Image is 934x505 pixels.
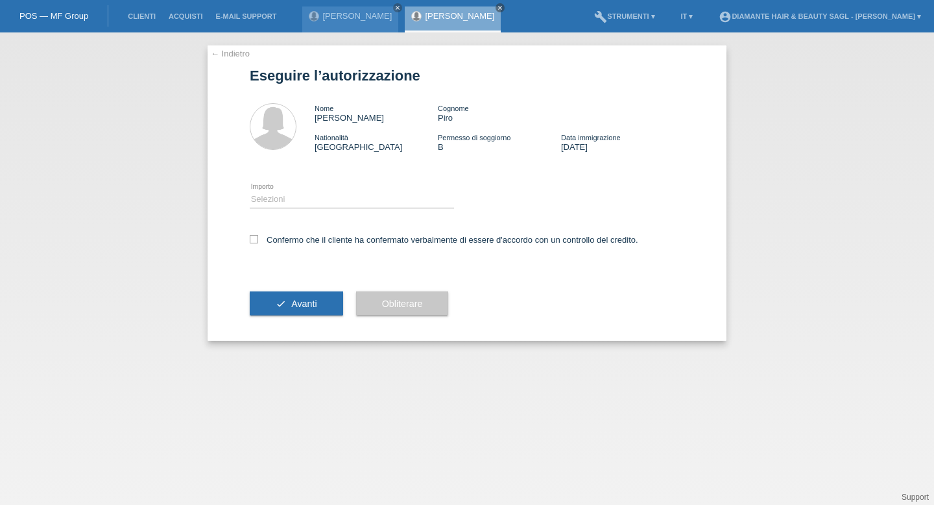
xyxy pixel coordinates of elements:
span: Avanti [291,299,317,309]
i: account_circle [719,10,732,23]
span: Data immigrazione [561,134,621,142]
i: close [497,5,503,11]
div: [PERSON_NAME] [315,103,438,123]
span: Obliterare [382,299,423,309]
a: Acquisti [162,12,210,20]
div: [GEOGRAPHIC_DATA] [315,132,438,152]
a: account_circleDIAMANTE HAIR & BEAUTY SAGL - [PERSON_NAME] ▾ [712,12,928,20]
span: Permesso di soggiorno [438,134,511,142]
button: Obliterare [356,291,449,316]
i: close [394,5,401,11]
div: Piro [438,103,561,123]
div: [DATE] [561,132,684,152]
a: IT ▾ [675,12,700,20]
span: Nationalità [315,134,348,142]
a: Support [902,493,929,502]
a: close [496,3,505,12]
label: Confermo che il cliente ha confermato verbalmente di essere d'accordo con un controllo del credito. [250,235,638,245]
i: build [594,10,607,23]
a: [PERSON_NAME] [322,11,392,21]
a: Clienti [121,12,162,20]
a: [PERSON_NAME] [425,11,494,21]
a: buildStrumenti ▾ [588,12,661,20]
i: check [276,299,286,309]
a: POS — MF Group [19,11,88,21]
a: E-mail Support [210,12,283,20]
a: close [393,3,402,12]
a: ← Indietro [211,49,250,58]
button: check Avanti [250,291,343,316]
div: B [438,132,561,152]
span: Cognome [438,105,469,112]
h1: Eseguire l’autorizzazione [250,68,684,84]
span: Nome [315,105,333,112]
